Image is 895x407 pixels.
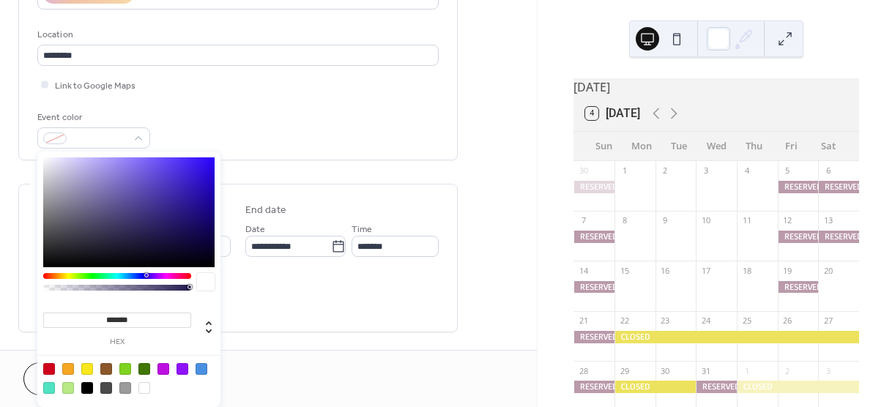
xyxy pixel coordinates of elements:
div: Tue [660,132,697,161]
div: Event color [37,110,147,125]
div: 10 [700,215,711,226]
div: 3 [822,365,833,376]
div: 24 [700,315,711,326]
div: Thu [735,132,773,161]
div: RESERVED [818,181,859,193]
span: Time [352,222,372,237]
div: #F8E71C [81,363,93,375]
div: #9B9B9B [119,382,131,394]
div: 14 [578,265,589,276]
div: 2 [782,365,793,376]
div: RESERVED [778,231,819,243]
div: 26 [782,315,793,326]
div: 4 [741,165,752,176]
div: 2 [660,165,671,176]
div: RESERVED [573,381,614,393]
div: 25 [741,315,752,326]
div: 19 [782,265,793,276]
div: 6 [822,165,833,176]
div: [DATE] [573,78,859,96]
div: 13 [822,215,833,226]
div: #000000 [81,382,93,394]
div: 17 [700,265,711,276]
div: 30 [578,165,589,176]
button: 4[DATE] [580,103,645,124]
div: 3 [700,165,711,176]
div: 12 [782,215,793,226]
div: RESERVED [573,231,614,243]
div: 29 [619,365,630,376]
div: #4A4A4A [100,382,112,394]
span: Date [245,222,265,237]
div: End date [245,203,286,218]
div: #FFFFFF [138,382,150,394]
div: 7 [578,215,589,226]
div: 18 [741,265,752,276]
div: 1 [741,365,752,376]
div: #4A90E2 [196,363,207,375]
div: 20 [822,265,833,276]
div: Location [37,27,436,42]
div: #B8E986 [62,382,74,394]
div: 5 [782,165,793,176]
div: RESERVED [778,181,819,193]
div: 8 [619,215,630,226]
div: RESERVED [696,381,737,393]
span: Link to Google Maps [55,78,135,94]
div: RESERVED [778,281,819,294]
div: #50E3C2 [43,382,55,394]
div: 21 [578,315,589,326]
div: 9 [660,215,671,226]
div: #F5A623 [62,363,74,375]
div: Mon [623,132,660,161]
div: #D0021B [43,363,55,375]
div: Sun [585,132,623,161]
div: 30 [660,365,671,376]
div: #417505 [138,363,150,375]
div: 15 [619,265,630,276]
div: #BD10E0 [157,363,169,375]
label: hex [43,338,191,346]
div: #7ED321 [119,363,131,375]
div: 22 [619,315,630,326]
div: Wed [698,132,735,161]
div: RESERVED [818,231,859,243]
button: Cancel [23,362,114,395]
div: 28 [578,365,589,376]
div: CLOSED [737,381,859,393]
div: Fri [773,132,810,161]
div: 31 [700,365,711,376]
div: Sat [810,132,847,161]
div: RESERVED [573,331,614,343]
div: CLOSED [614,381,696,393]
div: #9013FE [177,363,188,375]
div: 16 [660,265,671,276]
div: 1 [619,165,630,176]
div: 27 [822,315,833,326]
div: RESERVED [573,281,614,294]
div: RESERVED [573,181,614,193]
div: CLOSED [614,331,859,343]
div: #8B572A [100,363,112,375]
div: 11 [741,215,752,226]
div: 23 [660,315,671,326]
